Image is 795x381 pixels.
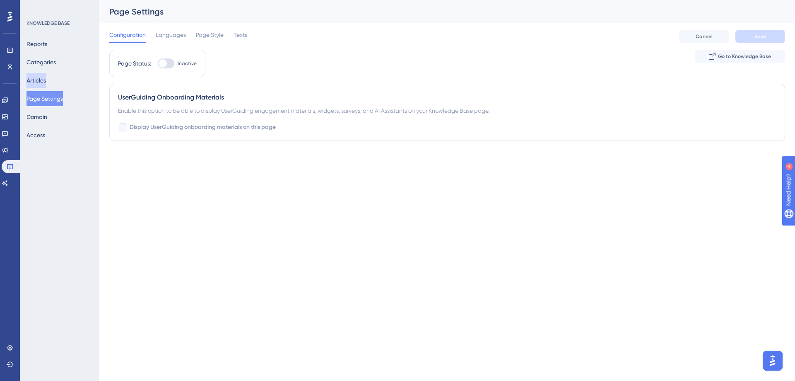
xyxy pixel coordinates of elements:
button: Categories [26,55,56,70]
iframe: UserGuiding AI Assistant Launcher [760,348,785,373]
button: Page Settings [26,91,63,106]
button: Reports [26,36,47,51]
div: 4 [58,4,60,11]
span: Display UserGuiding onboarding materials on this page [130,122,276,132]
button: Save [735,30,785,43]
span: Page Style [196,30,224,40]
span: Need Help? [19,2,52,12]
button: Articles [26,73,46,88]
button: Cancel [679,30,729,43]
div: UserGuiding Onboarding Materials [118,92,776,102]
div: Page Status: [118,58,151,68]
span: Go to Knowledge Base [718,53,771,60]
div: Page Settings [109,6,764,17]
div: Enable this option to be able to display UserGuiding engagement materials, widgets, surveys, and ... [118,106,776,116]
span: Cancel [696,33,713,40]
button: Go to Knowledge Base [695,50,785,63]
button: Access [26,128,45,143]
span: Texts [234,30,247,40]
button: Domain [26,109,47,124]
div: KNOWLEDGE BASE [26,20,70,27]
span: Languages [156,30,186,40]
span: Inactive [178,60,197,67]
span: Configuration [109,30,146,40]
span: Save [754,33,766,40]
